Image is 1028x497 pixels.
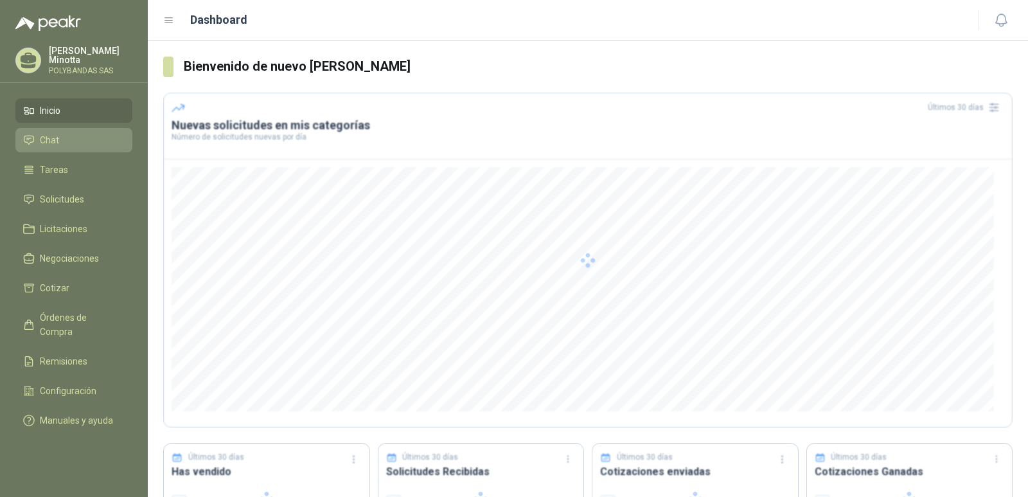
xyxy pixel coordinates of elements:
span: Inicio [40,104,60,118]
a: Inicio [15,98,132,123]
a: Configuración [15,379,132,403]
p: POLYBANDAS SAS [49,67,132,75]
a: Manuales y ayuda [15,408,132,433]
a: Remisiones [15,349,132,374]
a: Chat [15,128,132,152]
h1: Dashboard [190,11,247,29]
span: Tareas [40,163,68,177]
span: Negociaciones [40,251,99,266]
span: Remisiones [40,354,87,368]
span: Manuales y ayuda [40,413,113,428]
span: Solicitudes [40,192,84,206]
a: Negociaciones [15,246,132,271]
h3: Bienvenido de nuevo [PERSON_NAME] [184,57,1013,77]
span: Chat [40,133,59,147]
a: Licitaciones [15,217,132,241]
span: Configuración [40,384,96,398]
a: Cotizar [15,276,132,300]
span: Licitaciones [40,222,87,236]
a: Tareas [15,158,132,182]
span: Cotizar [40,281,69,295]
p: [PERSON_NAME] Minotta [49,46,132,64]
a: Solicitudes [15,187,132,212]
img: Logo peakr [15,15,81,31]
a: Órdenes de Compra [15,305,132,344]
span: Órdenes de Compra [40,311,120,339]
